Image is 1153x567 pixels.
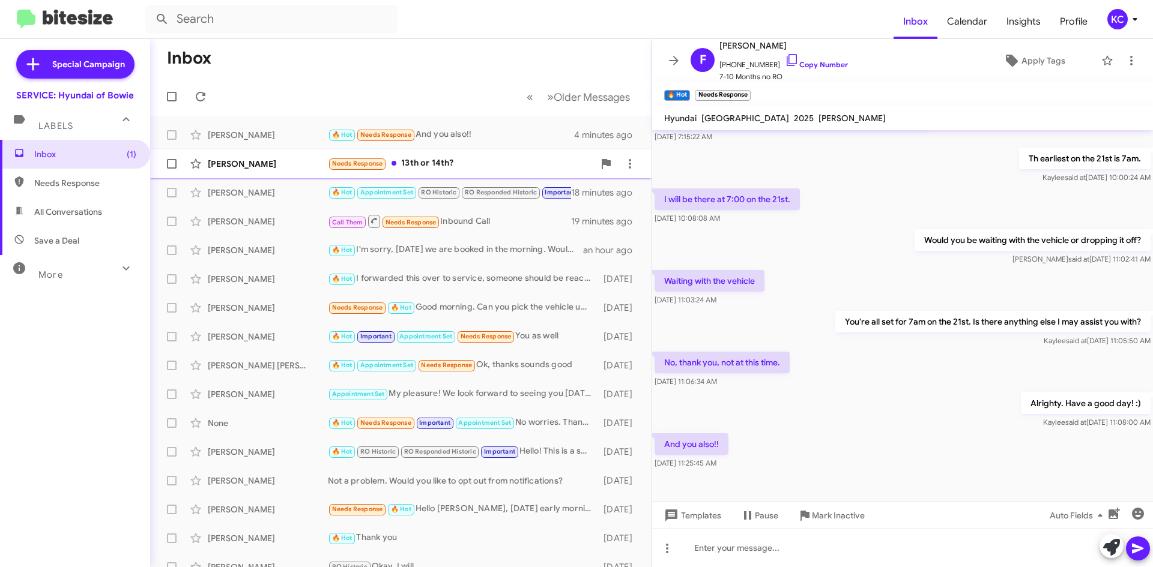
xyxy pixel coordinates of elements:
[208,302,328,314] div: [PERSON_NAME]
[1065,173,1086,182] span: said at
[38,269,63,280] span: More
[208,215,328,227] div: [PERSON_NAME]
[328,531,598,545] div: Thank you
[1043,418,1151,427] span: Kaylee [DATE] 11:08:00 AM
[598,503,642,515] div: [DATE]
[328,243,583,257] div: I'm sorry, [DATE] we are booked in the morning. Would a different day work?
[16,89,134,101] div: SERVICE: Hyundai of Bowie
[328,214,571,229] div: Inbound Call
[972,50,1095,71] button: Apply Tags
[360,332,392,340] span: Important
[332,304,383,311] span: Needs Response
[332,534,353,542] span: 🔥 Hot
[598,359,642,371] div: [DATE]
[208,503,328,515] div: [PERSON_NAME]
[598,446,642,458] div: [DATE]
[788,505,874,526] button: Mark Inactive
[520,85,637,109] nav: Page navigation example
[328,445,598,458] div: Hello! This is a system-generated message based on the time since your last service (not mileage)...
[34,177,136,189] span: Needs Response
[332,332,353,340] span: 🔥 Hot
[598,417,642,429] div: [DATE]
[399,332,452,340] span: Appointment Set
[598,388,642,400] div: [DATE]
[360,131,411,139] span: Needs Response
[328,502,598,516] div: Hello [PERSON_NAME], [DATE] early morning I would like for you guys to order me a tire as well. T...
[527,89,533,104] span: «
[332,188,353,196] span: 🔥 Hot
[208,446,328,458] div: [PERSON_NAME]
[794,113,814,124] span: 2025
[419,419,450,427] span: Important
[208,187,328,199] div: [PERSON_NAME]
[545,188,576,196] span: Important
[894,4,937,39] a: Inbox
[332,361,353,369] span: 🔥 Hot
[519,85,540,109] button: Previous
[458,419,511,427] span: Appointment Set
[1019,148,1151,169] p: Th earliest on the 21st is 7am.
[1021,50,1065,71] span: Apply Tags
[1097,9,1140,29] button: KC
[655,377,717,386] span: [DATE] 11:06:34 AM
[547,89,554,104] span: »
[360,361,413,369] span: Appointment Set
[386,218,437,226] span: Needs Response
[328,272,598,286] div: I forwarded this over to service, someone should be reaching out
[1066,336,1087,345] span: said at
[328,387,598,401] div: My pleasure! We look forward to seeing you [DATE]
[34,148,136,160] span: Inbox
[360,188,413,196] span: Appointment Set
[328,475,598,487] div: Not a problem. Would you like to opt out from notifications?
[1050,4,1097,39] a: Profile
[664,90,690,101] small: 🔥 Hot
[598,532,642,544] div: [DATE]
[145,5,398,34] input: Search
[785,60,848,69] a: Copy Number
[695,90,750,101] small: Needs Response
[719,53,848,71] span: [PHONE_NUMBER]
[208,359,328,371] div: [PERSON_NAME] [PERSON_NAME]
[208,244,328,256] div: [PERSON_NAME]
[937,4,997,39] a: Calendar
[1043,173,1151,182] span: Kaylee [DATE] 10:00:24 AM
[328,416,598,430] div: No worries. Thank you 😊
[360,419,411,427] span: Needs Response
[997,4,1050,39] a: Insights
[52,58,125,70] span: Special Campaign
[812,505,865,526] span: Mark Inactive
[391,304,411,311] span: 🔥 Hot
[598,302,642,314] div: [DATE]
[38,121,73,131] span: Labels
[571,215,642,227] div: 19 minutes ago
[655,132,712,141] span: [DATE] 7:15:22 AM
[655,188,800,210] p: I will be there at 7:00 on the 21st.
[167,49,211,68] h1: Inbox
[332,218,363,226] span: Call Them
[583,244,642,256] div: an hour ago
[731,505,788,526] button: Pause
[1012,254,1151,263] span: [PERSON_NAME] [DATE] 11:02:41 AM
[1021,392,1151,414] p: Alrighty. Have a good day! :)
[598,273,642,285] div: [DATE]
[819,113,886,124] span: [PERSON_NAME]
[700,50,706,70] span: F
[540,85,637,109] button: Next
[655,270,764,292] p: Waiting with the vehicle
[421,188,456,196] span: RO Historic
[332,448,353,455] span: 🔥 Hot
[332,505,383,513] span: Needs Response
[574,129,642,141] div: 4 minutes ago
[328,128,574,142] div: And you also!!
[571,187,642,199] div: 18 minutes ago
[554,91,630,104] span: Older Messages
[328,301,598,314] div: Good morning. Can you pick the vehicle up for service next week?
[328,157,594,170] div: 13th or 14th?
[719,38,848,53] span: [PERSON_NAME]
[598,475,642,487] div: [DATE]
[332,419,353,427] span: 🔥 Hot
